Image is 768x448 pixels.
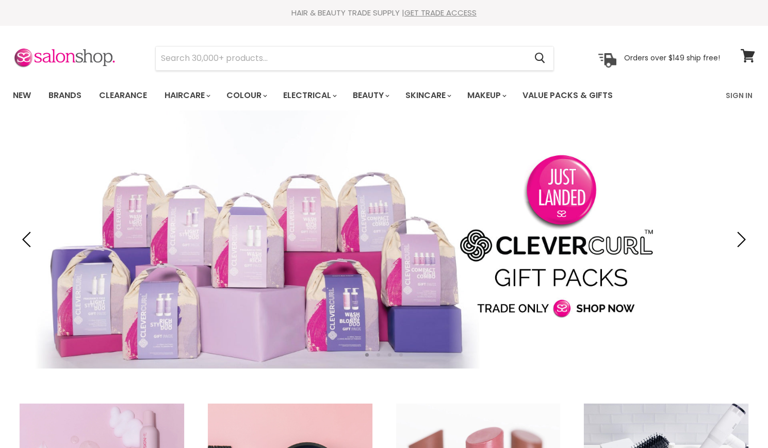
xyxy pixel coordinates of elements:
[460,85,513,106] a: Makeup
[377,353,380,357] li: Page dot 2
[729,229,750,250] button: Next
[275,85,343,106] a: Electrical
[388,353,391,357] li: Page dot 3
[91,85,155,106] a: Clearance
[404,7,477,18] a: GET TRADE ACCESS
[624,53,720,62] p: Orders over $149 ship free!
[5,85,39,106] a: New
[720,85,759,106] a: Sign In
[18,229,39,250] button: Previous
[345,85,396,106] a: Beauty
[515,85,620,106] a: Value Packs & Gifts
[526,46,553,70] button: Search
[399,353,403,357] li: Page dot 4
[155,46,554,71] form: Product
[41,85,89,106] a: Brands
[156,46,526,70] input: Search
[5,81,670,110] ul: Main menu
[365,353,369,357] li: Page dot 1
[398,85,457,106] a: Skincare
[157,85,217,106] a: Haircare
[219,85,273,106] a: Colour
